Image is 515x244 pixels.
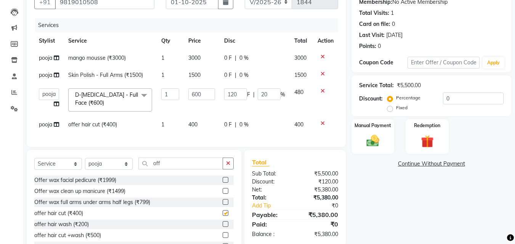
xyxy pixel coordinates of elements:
[104,99,107,106] a: x
[246,170,295,178] div: Sub Total:
[247,91,250,99] span: F
[188,54,201,61] span: 3000
[34,187,125,195] div: Offer wax clean up manicure (₹1499)
[355,122,391,129] label: Manual Payment
[295,230,344,238] div: ₹5,380.00
[246,186,295,194] div: Net:
[68,121,117,128] span: offer hair cut (₹400)
[239,54,249,62] span: 0 %
[235,71,236,79] span: |
[281,91,285,99] span: %
[408,57,480,69] input: Enter Offer / Coupon Code
[378,42,381,50] div: 0
[239,121,249,129] span: 0 %
[184,32,219,49] th: Price
[224,54,232,62] span: 0 F
[35,18,344,32] div: Services
[68,54,126,61] span: mango mousse (₹3000)
[295,194,344,202] div: ₹5,380.00
[386,31,403,39] div: [DATE]
[34,220,89,228] div: offer hair wash (₹200)
[246,220,295,229] div: Paid:
[417,134,438,149] img: _gift.svg
[303,202,344,210] div: ₹0
[363,134,383,148] img: _cash.svg
[34,198,150,206] div: Offer wax full arms under arms half legs (₹799)
[34,176,116,184] div: Offer wax facial pedicure (₹1999)
[224,71,232,79] span: 0 F
[359,20,390,28] div: Card on file:
[64,32,157,49] th: Service
[235,121,236,129] span: |
[359,42,376,50] div: Points:
[34,32,64,49] th: Stylist
[414,122,440,129] label: Redemption
[353,160,510,168] a: Continue Without Payment
[294,89,303,96] span: 480
[157,32,184,49] th: Qty
[252,158,270,166] span: Total
[246,194,295,202] div: Total:
[294,121,303,128] span: 400
[392,20,395,28] div: 0
[313,32,338,49] th: Action
[359,59,407,67] div: Coupon Code
[295,178,344,186] div: ₹120.00
[294,54,306,61] span: 3000
[295,210,344,219] div: ₹5,380.00
[239,71,249,79] span: 0 %
[68,72,143,78] span: Skin Polish - Full Arms (₹1500)
[295,186,344,194] div: ₹5,380.00
[290,32,313,49] th: Total
[161,121,164,128] span: 1
[39,54,52,61] span: pooja
[391,9,394,17] div: 1
[295,170,344,178] div: ₹5,500.00
[246,230,295,238] div: Balance :
[161,54,164,61] span: 1
[75,91,138,106] span: D-[MEDICAL_DATA] - Full Face (₹600)
[161,72,164,78] span: 1
[359,9,389,17] div: Total Visits:
[359,95,383,103] div: Discount:
[188,72,201,78] span: 1500
[483,57,504,69] button: Apply
[246,210,295,219] div: Payable:
[396,104,408,111] label: Fixed
[359,31,385,39] div: Last Visit:
[39,72,52,78] span: pooja
[246,178,295,186] div: Discount:
[397,81,421,89] div: ₹5,500.00
[34,231,101,239] div: offer hair cut +wash (₹500)
[188,121,197,128] span: 400
[253,91,255,99] span: |
[138,158,223,169] input: Search or Scan
[220,32,290,49] th: Disc
[39,121,52,128] span: pooja
[396,94,420,101] label: Percentage
[294,72,306,78] span: 1500
[359,81,394,89] div: Service Total:
[34,209,83,217] div: offer hair cut (₹400)
[224,121,232,129] span: 0 F
[246,202,303,210] a: Add Tip
[295,220,344,229] div: ₹0
[235,54,236,62] span: |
